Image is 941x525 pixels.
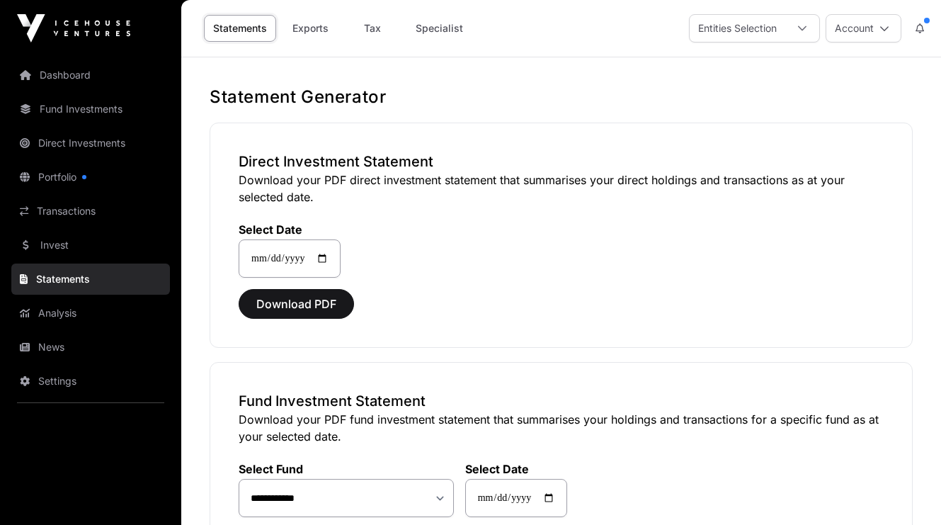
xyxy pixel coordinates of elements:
[282,15,338,42] a: Exports
[239,289,354,319] button: Download PDF
[826,14,901,43] button: Account
[256,295,336,312] span: Download PDF
[239,152,884,171] h3: Direct Investment Statement
[239,462,454,476] label: Select Fund
[465,462,567,476] label: Select Date
[11,128,170,159] a: Direct Investments
[11,332,170,363] a: News
[239,391,884,411] h3: Fund Investment Statement
[239,222,341,237] label: Select Date
[11,196,170,227] a: Transactions
[11,94,170,125] a: Fund Investments
[690,15,785,42] div: Entities Selection
[239,303,354,317] a: Download PDF
[239,411,884,445] p: Download your PDF fund investment statement that summarises your holdings and transactions for a ...
[11,298,170,329] a: Analysis
[17,14,130,43] img: Icehouse Ventures Logo
[870,457,941,525] iframe: Chat Widget
[11,366,170,397] a: Settings
[344,15,401,42] a: Tax
[204,15,276,42] a: Statements
[210,86,913,108] h1: Statement Generator
[11,60,170,91] a: Dashboard
[239,171,884,205] p: Download your PDF direct investment statement that summarises your direct holdings and transactio...
[11,162,170,193] a: Portfolio
[11,230,170,261] a: Invest
[11,264,170,295] a: Statements
[406,15,472,42] a: Specialist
